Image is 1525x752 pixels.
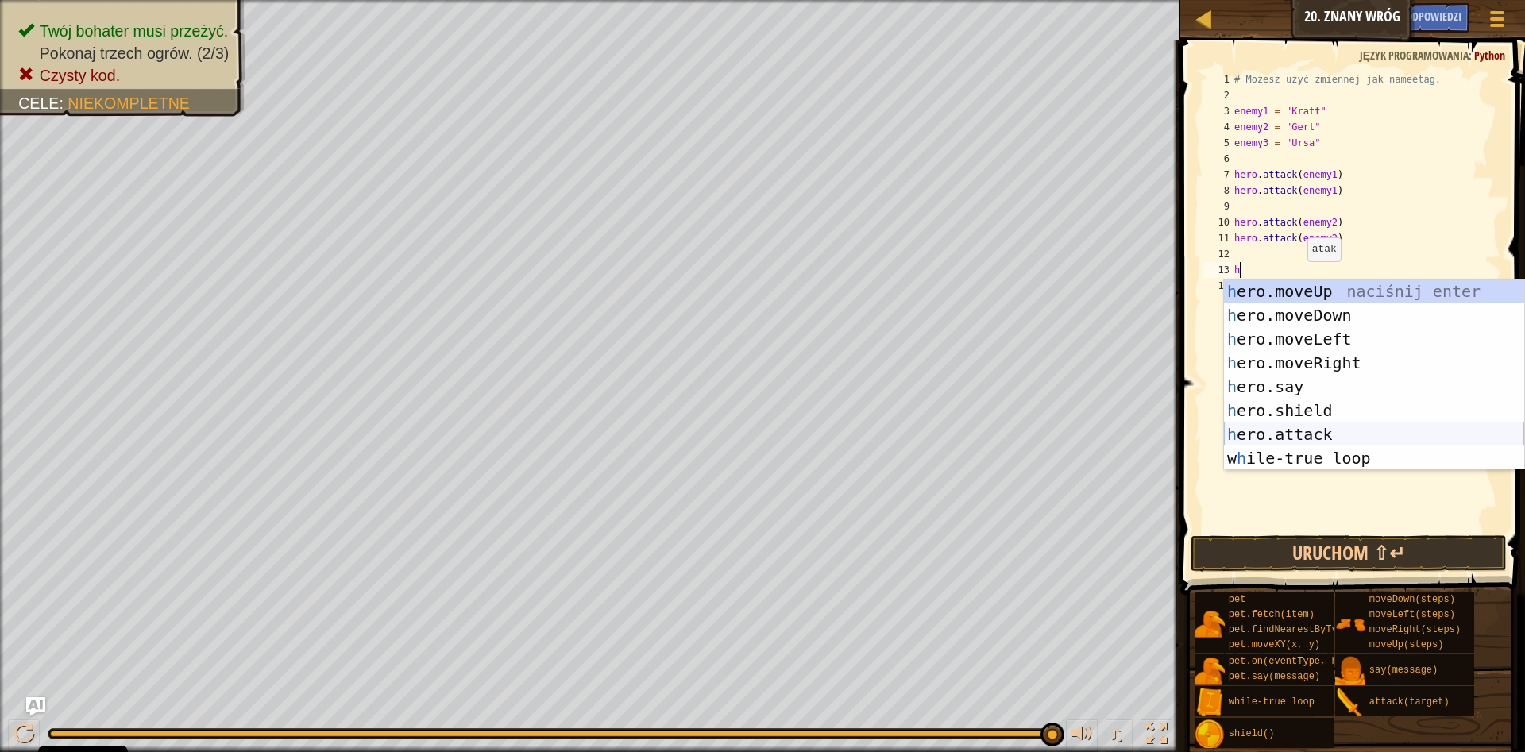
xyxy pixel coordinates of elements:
[1229,728,1275,739] span: shield()
[1203,119,1234,135] div: 4
[1369,609,1455,620] span: moveLeft(steps)
[1229,696,1315,708] span: while-true loop
[40,67,120,84] span: Czysty kod.
[1369,594,1455,605] span: moveDown(steps)
[1335,656,1365,686] img: portrait.png
[1203,103,1234,119] div: 3
[1349,3,1392,33] button: Ask AI
[1229,609,1315,620] span: pet.fetch(item)
[1109,722,1125,746] span: ♫
[1229,624,1383,635] span: pet.findNearestByType(type)
[1203,183,1234,199] div: 8
[1369,696,1450,708] span: attack(target)
[1369,639,1444,650] span: moveUp(steps)
[18,20,229,42] li: Twój bohater musi przeżyć.
[1195,719,1225,750] img: portrait.png
[1191,535,1507,572] button: Uruchom ⇧↵
[1203,135,1234,151] div: 5
[1335,688,1365,718] img: portrait.png
[1195,656,1225,686] img: portrait.png
[40,44,230,62] span: Pokonaj trzech ogrów. (2/3)
[1203,230,1234,246] div: 11
[18,42,229,64] li: Pokonaj trzech ogrów.
[1203,199,1234,214] div: 9
[1360,48,1469,63] span: Język programowania
[1469,48,1474,63] span: :
[1229,656,1377,667] span: pet.on(eventType, handler)
[68,94,190,112] span: Niekompletne
[59,94,68,112] span: :
[1203,87,1234,103] div: 2
[1066,719,1098,752] button: Dopasuj głośność
[1229,671,1320,682] span: pet.say(message)
[1312,243,1337,255] code: atak
[40,22,228,40] span: Twój bohater musi przeżyć.
[1229,594,1246,605] span: pet
[1369,624,1461,635] span: moveRight(steps)
[1474,48,1505,63] span: Python
[1106,719,1133,752] button: ♫
[1369,665,1438,676] span: say(message)
[1400,9,1461,24] span: Podpowiedzi
[1203,151,1234,167] div: 6
[1203,71,1234,87] div: 1
[1357,9,1384,24] span: Ask AI
[18,94,59,112] span: Cele
[1335,609,1365,639] img: portrait.png
[26,697,45,716] button: Ask AI
[1203,262,1234,278] div: 13
[1203,167,1234,183] div: 7
[1203,278,1234,294] div: 14
[1195,609,1225,639] img: portrait.png
[8,719,40,752] button: Ctrl + P: Pause
[1195,688,1225,718] img: portrait.png
[18,64,229,87] li: Czysty kod.
[1203,246,1234,262] div: 12
[1477,3,1517,40] button: Pokaż menu gry
[1141,719,1172,752] button: Toggle fullscreen
[1203,214,1234,230] div: 10
[1229,639,1320,650] span: pet.moveXY(x, y)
